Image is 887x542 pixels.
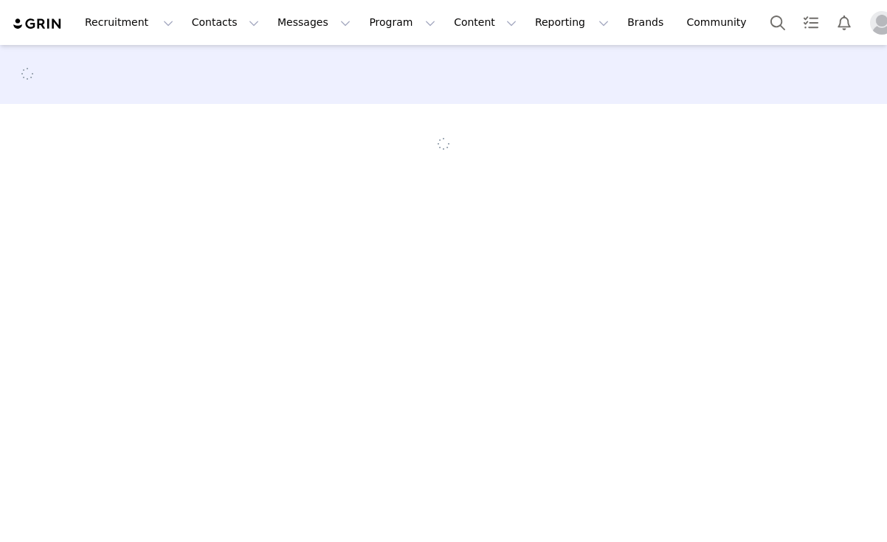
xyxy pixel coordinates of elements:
[269,6,359,39] button: Messages
[795,6,827,39] a: Tasks
[618,6,677,39] a: Brands
[183,6,268,39] button: Contacts
[828,6,860,39] button: Notifications
[678,6,762,39] a: Community
[12,17,63,31] img: grin logo
[762,6,794,39] button: Search
[76,6,182,39] button: Recruitment
[360,6,444,39] button: Program
[445,6,525,39] button: Content
[526,6,618,39] button: Reporting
